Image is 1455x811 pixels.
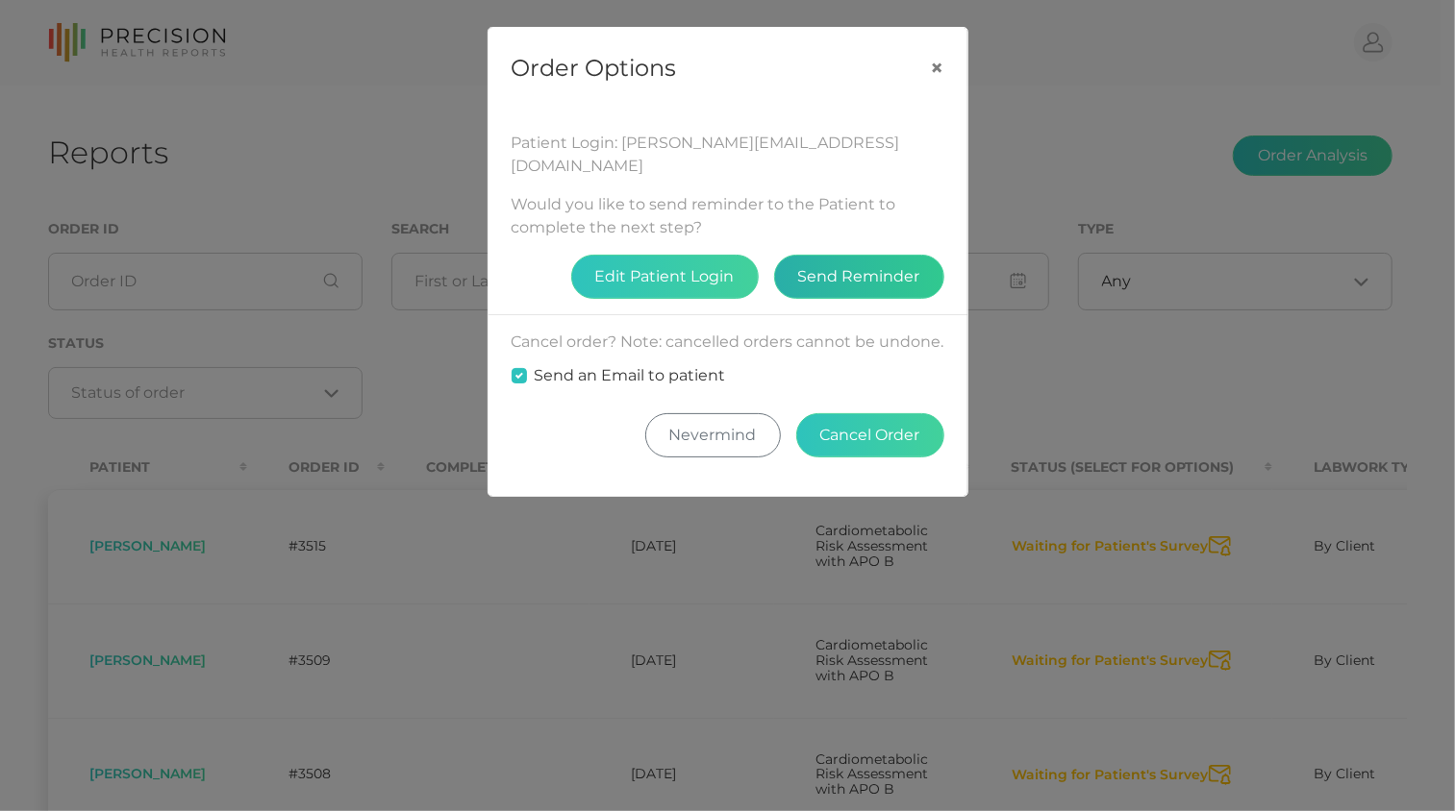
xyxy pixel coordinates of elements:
[571,255,759,299] button: Edit Patient Login
[512,132,944,178] div: Patient Login: [PERSON_NAME][EMAIL_ADDRESS][DOMAIN_NAME]
[512,51,677,86] h5: Order Options
[774,255,944,299] button: Send Reminder
[645,413,781,457] button: Nevermind
[796,413,944,457] button: Cancel Order
[908,28,967,109] button: Close
[535,364,726,387] label: Send an Email to patient
[489,109,967,496] div: Would you like to send reminder to the Patient to complete the next step? Cancel order? Note: can...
